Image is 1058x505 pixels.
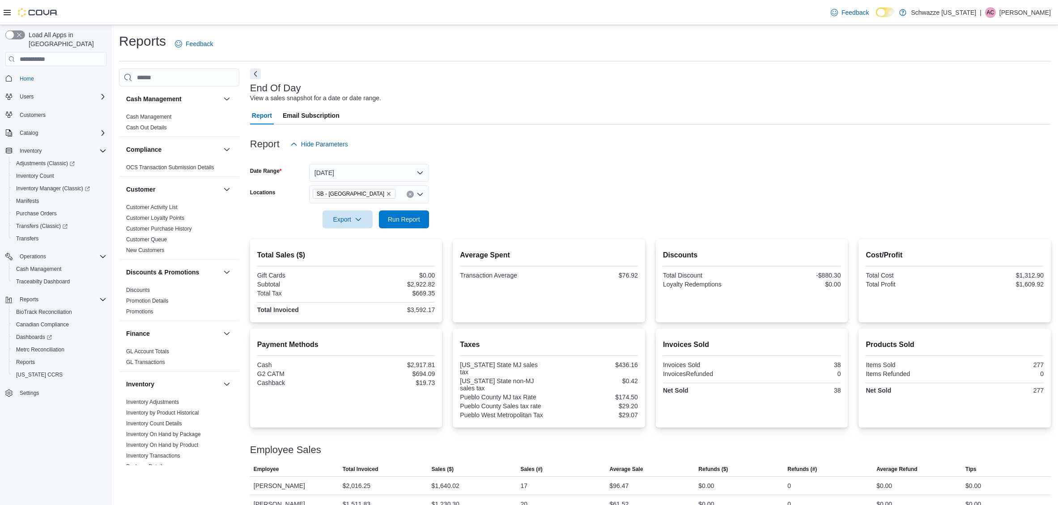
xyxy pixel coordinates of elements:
a: Inventory On Hand by Package [126,431,201,437]
span: Settings [16,387,106,398]
span: BioTrack Reconciliation [16,308,72,316]
div: $1,640.02 [432,480,459,491]
span: Traceabilty Dashboard [13,276,106,287]
div: 38 [754,361,841,368]
a: Transfers (Classic) [9,220,110,232]
span: Inventory Count [13,171,106,181]
button: Catalog [2,127,110,139]
label: Locations [250,189,276,196]
span: Employee [254,466,279,473]
button: Metrc Reconciliation [9,343,110,356]
span: Dashboards [16,334,52,341]
span: Sales (#) [521,466,543,473]
a: Customer Loyalty Points [126,215,184,221]
span: Discounts [126,287,150,294]
button: Next [250,68,261,79]
div: $2,922.82 [348,281,435,288]
span: AC [987,7,994,18]
button: Inventory Count [9,170,110,182]
a: Customer Activity List [126,204,178,210]
h2: Cost/Profit [866,250,1044,261]
a: Feedback [171,35,217,53]
h2: Total Sales ($) [257,250,435,261]
button: Users [2,90,110,103]
span: Customers [16,109,106,120]
a: Discounts [126,287,150,293]
button: Compliance [126,145,220,154]
h2: Products Sold [866,339,1044,350]
a: Inventory by Product Historical [126,410,199,416]
span: Run Report [388,215,420,224]
span: Traceabilty Dashboard [16,278,70,285]
span: Inventory Count [16,172,54,180]
h3: Compliance [126,145,161,154]
span: Inventory On Hand by Package [126,431,201,438]
div: $96.47 [609,480,629,491]
div: 17 [521,480,528,491]
a: New Customers [126,247,164,253]
a: GL Account Totals [126,348,169,355]
a: Inventory Adjustments [126,399,179,405]
a: Dashboards [9,331,110,343]
span: Cash Management [13,264,106,274]
span: Washington CCRS [13,369,106,380]
button: Customer [126,185,220,194]
button: Operations [2,250,110,263]
span: Tips [965,466,976,473]
button: Finance [126,329,220,338]
div: [PERSON_NAME] [250,477,339,495]
a: Cash Management [126,114,171,120]
button: Inventory [2,145,110,157]
button: Run Report [379,210,429,228]
a: Adjustments (Classic) [9,157,110,170]
span: Hide Parameters [301,140,348,149]
span: Inventory Transactions [126,452,180,459]
a: Manifests [13,196,42,206]
button: Export [323,210,373,228]
a: Canadian Compliance [13,319,72,330]
a: Cash Out Details [126,124,167,131]
h3: Report [250,139,280,150]
span: Cash Management [126,113,171,120]
a: Inventory On Hand by Product [126,442,198,448]
a: Customer Queue [126,236,167,243]
div: Customer [119,202,239,259]
div: $76.92 [551,272,638,279]
span: Inventory [20,147,42,154]
a: Inventory Count Details [126,420,182,427]
span: Promotions [126,308,153,315]
div: $694.09 [348,370,435,377]
div: $29.20 [551,402,638,410]
span: Average Refund [876,466,918,473]
span: Package Details [126,463,165,470]
a: BioTrack Reconciliation [13,307,76,317]
button: Discounts & Promotions [126,268,220,277]
div: [US_STATE] State non-MJ sales tax [460,377,547,392]
button: Customer [221,184,232,195]
button: Discounts & Promotions [221,267,232,278]
a: Home [16,73,38,84]
span: SB - [GEOGRAPHIC_DATA] [317,189,384,198]
div: 0 [956,370,1044,377]
a: Feedback [827,4,872,21]
h2: Taxes [460,339,638,350]
span: Feedback [841,8,869,17]
div: Transaction Average [460,272,547,279]
button: Clear input [407,191,414,198]
span: Operations [20,253,46,260]
a: Transfers (Classic) [13,221,71,231]
span: Customer Purchase History [126,225,192,232]
div: Discounts & Promotions [119,285,239,321]
span: Load All Apps in [GEOGRAPHIC_DATA] [25,30,106,48]
a: Package Details [126,463,165,470]
span: Home [16,73,106,84]
a: Settings [16,388,42,398]
button: Inventory [16,146,45,156]
span: Customer Loyalty Points [126,214,184,222]
div: 0 [754,370,841,377]
div: $0.00 [965,480,981,491]
div: $0.00 [698,480,714,491]
span: Average Sale [609,466,643,473]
